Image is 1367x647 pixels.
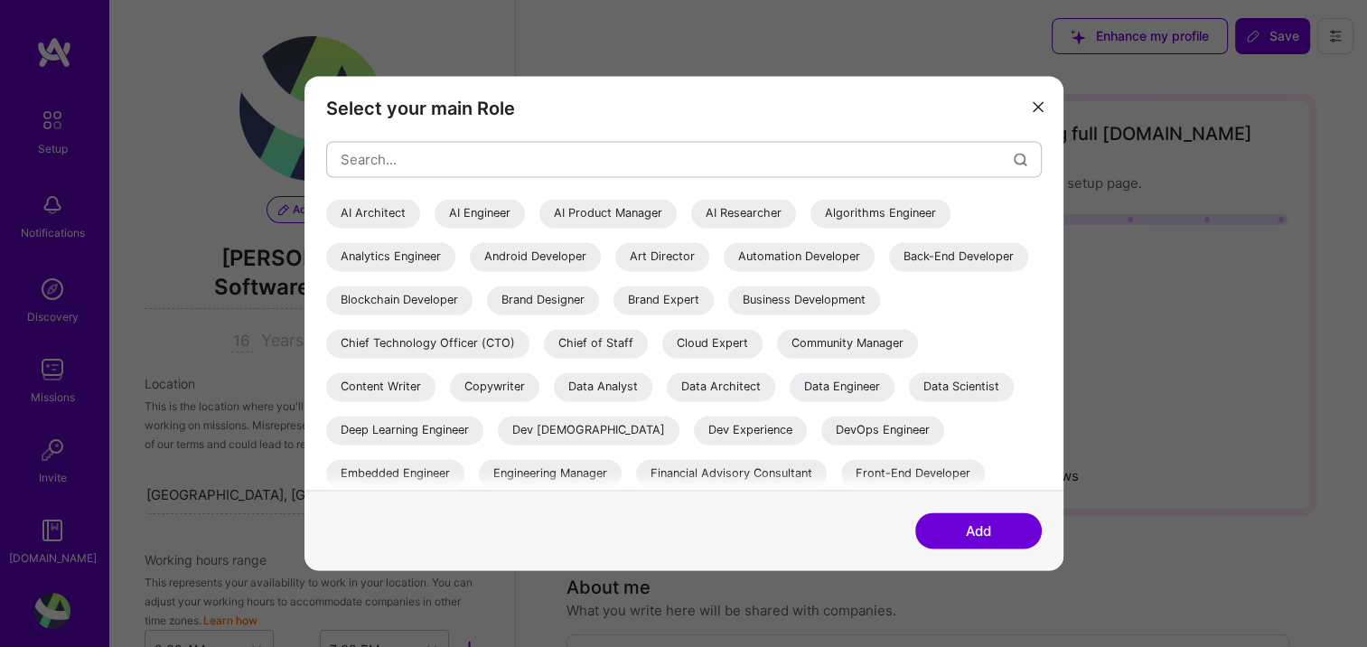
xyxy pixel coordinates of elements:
[691,199,796,228] div: AI Researcher
[326,98,1042,119] h3: Select your main Role
[728,286,880,314] div: Business Development
[613,286,714,314] div: Brand Expert
[304,76,1063,570] div: modal
[915,513,1042,549] button: Add
[777,329,918,358] div: Community Manager
[326,459,464,488] div: Embedded Engineer
[487,286,599,314] div: Brand Designer
[1033,101,1044,112] i: icon Close
[889,242,1028,271] div: Back-End Developer
[1014,153,1027,166] i: icon Search
[694,416,807,445] div: Dev Experience
[326,286,473,314] div: Blockchain Developer
[615,242,709,271] div: Art Director
[341,136,1014,183] input: Search...
[450,372,539,401] div: Copywriter
[326,329,529,358] div: Chief Technology Officer (CTO)
[326,199,420,228] div: AI Architect
[470,242,601,271] div: Android Developer
[554,372,652,401] div: Data Analyst
[909,372,1014,401] div: Data Scientist
[790,372,894,401] div: Data Engineer
[435,199,525,228] div: AI Engineer
[662,329,763,358] div: Cloud Expert
[326,372,435,401] div: Content Writer
[810,199,950,228] div: Algorithms Engineer
[544,329,648,358] div: Chief of Staff
[479,459,622,488] div: Engineering Manager
[326,242,455,271] div: Analytics Engineer
[636,459,827,488] div: Financial Advisory Consultant
[498,416,679,445] div: Dev [DEMOGRAPHIC_DATA]
[667,372,775,401] div: Data Architect
[724,242,875,271] div: Automation Developer
[821,416,944,445] div: DevOps Engineer
[841,459,985,488] div: Front-End Developer
[326,416,483,445] div: Deep Learning Engineer
[539,199,677,228] div: AI Product Manager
